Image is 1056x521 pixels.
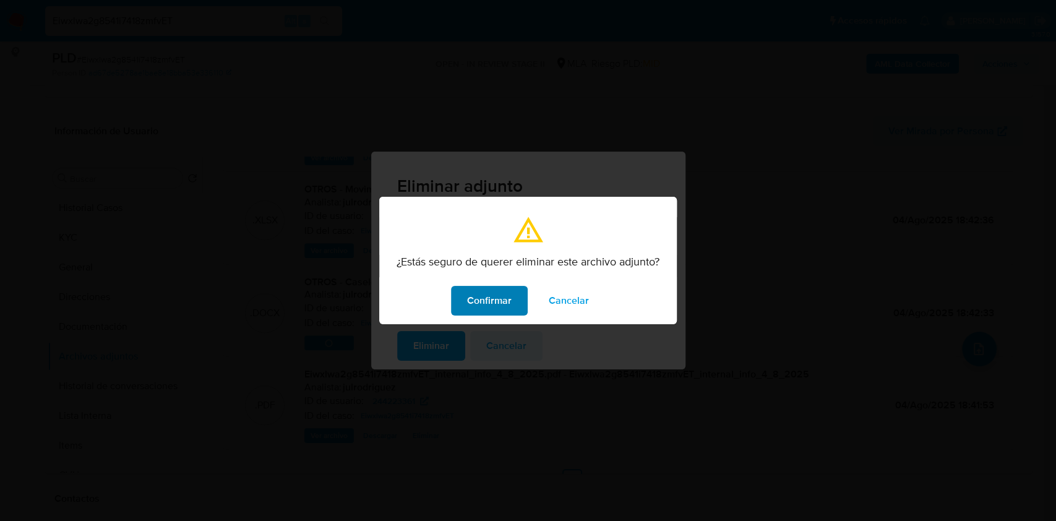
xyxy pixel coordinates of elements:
span: Cancelar [549,287,589,314]
button: modal_confirmation.cancel [533,286,605,316]
button: modal_confirmation.confirm [451,286,528,316]
div: modal_confirmation.title [379,197,677,324]
p: ¿Estás seguro de querer eliminar este archivo adjunto? [397,255,659,269]
span: Confirmar [467,287,512,314]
